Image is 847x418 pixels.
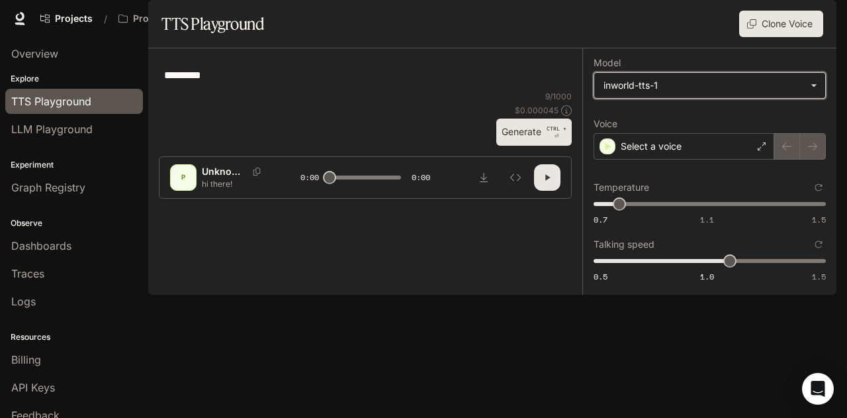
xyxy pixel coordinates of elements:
button: Download audio [470,164,497,191]
button: Reset to default [811,180,826,195]
p: Select a voice [621,140,682,153]
span: 0.7 [594,214,607,225]
span: 0.5 [594,271,607,282]
p: Unknown Voice [202,165,247,178]
button: Inspect [502,164,529,191]
span: Projects [55,13,93,25]
p: Talking speed [594,240,654,249]
p: hi there! [202,178,269,189]
span: 0:00 [300,171,319,184]
div: inworld-tts-1 [603,79,804,92]
a: Go to projects [34,5,99,32]
p: Temperature [594,183,649,192]
p: $ 0.000045 [515,105,558,116]
button: Reset to default [811,237,826,252]
div: P [173,167,194,188]
div: Open Intercom Messenger [802,373,834,405]
span: 1.5 [812,271,826,282]
button: Clone Voice [739,11,823,37]
p: CTRL + [547,125,566,132]
p: Voice [594,119,617,129]
p: ⏎ [547,125,566,140]
p: Model [594,58,621,68]
button: Copy Voice ID [247,168,266,176]
span: 1.5 [812,214,826,225]
p: 9 / 1000 [545,91,572,102]
span: 1.1 [700,214,714,225]
button: Open workspace menu [112,5,228,32]
div: / [99,12,112,26]
div: inworld-tts-1 [594,73,825,98]
h1: TTS Playground [161,11,264,37]
button: GenerateCTRL +⏎ [496,119,572,146]
span: 0:00 [412,171,430,184]
span: 1.0 [700,271,714,282]
p: Project Atlas (NBCU) Multi-Agent [133,13,207,25]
